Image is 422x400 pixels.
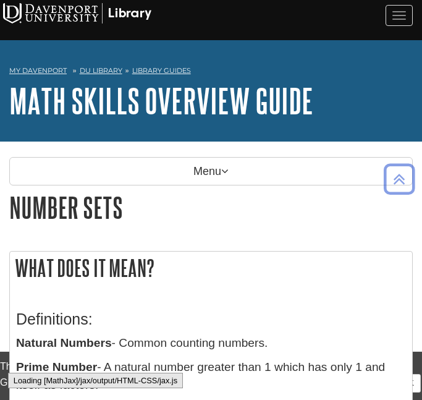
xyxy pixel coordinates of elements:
[16,310,406,328] h3: Definitions:
[80,66,122,75] a: DU Library
[3,3,151,23] img: Davenport University Logo
[132,66,191,75] a: Library Guides
[16,334,406,352] p: - Common counting numbers.
[379,171,419,187] a: Back to Top
[10,252,412,284] h2: What does it mean?
[9,66,67,76] a: My Davenport
[9,192,413,223] h1: Number Sets
[16,360,97,373] b: Prime Number
[16,336,112,349] b: Natural Numbers
[9,82,313,120] a: Math Skills Overview Guide
[9,157,413,185] p: Menu
[16,359,406,394] p: - A natural number greater than 1 which has only 1 and itself as factors.
[8,373,183,388] div: Loading [MathJax]/jax/output/HTML-CSS/jax.js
